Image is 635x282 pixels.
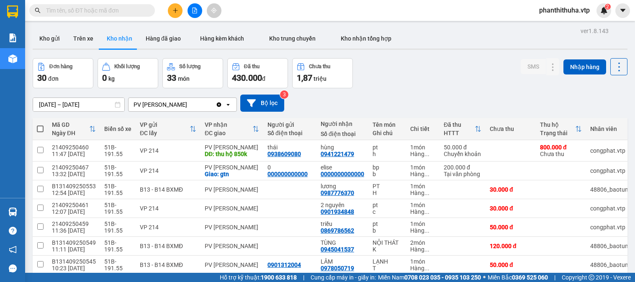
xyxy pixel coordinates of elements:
[373,164,402,171] div: bp
[410,227,435,234] div: Hàng thông thường
[227,58,288,88] button: Đã thu430.000đ
[619,7,627,14] span: caret-down
[321,120,364,127] div: Người nhận
[140,130,190,136] div: ĐC lấy
[292,58,353,88] button: Chưa thu1,87 triệu
[140,224,196,231] div: VP 214
[314,75,326,82] span: triệu
[589,274,594,280] span: copyright
[201,118,263,140] th: Toggle SortBy
[114,64,140,69] div: Khối lượng
[536,118,586,140] th: Toggle SortBy
[521,59,546,74] button: SMS
[373,246,402,253] div: K
[52,183,96,190] div: B131409250553
[188,100,189,109] input: Selected PV Gia Nghĩa.
[490,186,532,193] div: 30.000 đ
[321,151,354,157] div: 0941221479
[373,220,402,227] div: pt
[540,144,582,157] div: Chưa thu
[52,258,96,265] div: B131409250545
[52,190,96,196] div: 12:54 [DATE]
[8,208,17,216] img: warehouse-icon
[410,258,435,265] div: 1 món
[102,73,107,83] span: 0
[404,274,481,281] strong: 0708 023 035 - 0935 103 250
[8,33,17,42] img: solution-icon
[410,190,435,196] div: Hàng thông thường
[240,95,284,112] button: Bộ lọc
[309,64,330,69] div: Chưa thu
[52,144,96,151] div: 21409250460
[172,8,178,13] span: plus
[280,90,288,99] sup: 3
[52,151,96,157] div: 11:47 [DATE]
[490,126,532,132] div: Chưa thu
[444,151,481,157] div: Chuyển khoản
[167,73,176,83] span: 33
[9,227,17,235] span: question-circle
[48,118,100,140] th: Toggle SortBy
[205,205,259,212] div: PV [PERSON_NAME]
[321,239,364,246] div: TÙNG
[140,167,196,174] div: VP 214
[262,75,265,82] span: đ
[410,239,435,246] div: 2 món
[424,227,429,234] span: ...
[7,5,18,18] img: logo-vxr
[216,101,222,108] svg: Clear value
[104,164,131,177] div: 51B-191.55
[321,220,364,227] div: triều
[140,261,196,268] div: B13 - B14 BXMĐ
[303,273,304,282] span: |
[444,130,475,136] div: HTTT
[267,164,312,171] div: 0
[321,227,354,234] div: 0869786562
[49,64,72,69] div: Đơn hàng
[52,239,96,246] div: B131409250549
[440,118,486,140] th: Toggle SortBy
[444,171,481,177] div: Tại văn phòng
[140,121,190,128] div: VP gửi
[490,243,532,249] div: 120.000 đ
[104,239,131,253] div: 51B-191.55
[373,265,402,272] div: T
[52,265,96,272] div: 10:23 [DATE]
[35,8,41,13] span: search
[424,171,429,177] span: ...
[373,227,402,234] div: b
[139,28,188,49] button: Hàng đã giao
[269,35,316,42] span: Kho trung chuyển
[140,205,196,212] div: VP 214
[321,258,364,265] div: LÂM
[540,121,575,128] div: Thu hộ
[373,171,402,177] div: b
[321,246,354,253] div: 0945041537
[205,121,252,128] div: VP nhận
[410,164,435,171] div: 1 món
[410,265,435,272] div: Hàng thông thường
[207,3,221,18] button: aim
[205,261,259,268] div: PV [PERSON_NAME]
[554,273,555,282] span: |
[540,130,575,136] div: Trạng thái
[52,121,89,128] div: Mã GD
[321,183,364,190] div: lương
[168,3,183,18] button: plus
[33,28,67,49] button: Kho gửi
[410,171,435,177] div: Hàng thông thường
[410,202,435,208] div: 1 món
[33,58,93,88] button: Đơn hàng30đơn
[373,121,402,128] div: Tên món
[100,28,139,49] button: Kho nhận
[267,130,312,136] div: Số điện thoại
[424,265,429,272] span: ...
[424,190,429,196] span: ...
[490,261,532,268] div: 50.000 đ
[490,205,532,212] div: 30.000 đ
[373,190,402,196] div: H
[104,220,131,234] div: 51B-191.55
[373,208,402,215] div: c
[424,246,429,253] span: ...
[410,151,435,157] div: Hàng thông thường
